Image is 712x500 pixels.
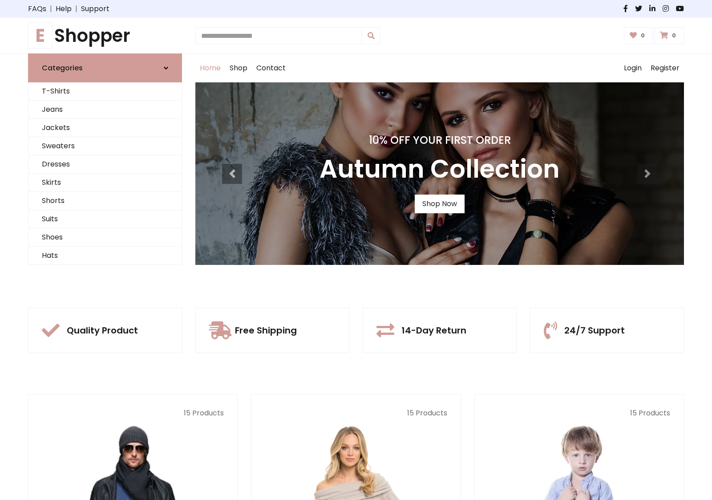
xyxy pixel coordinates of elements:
span: 0 [670,32,678,40]
a: Shop Now [415,195,465,213]
a: EShopper [28,25,182,46]
a: Hats [28,247,182,265]
a: 0 [654,27,684,44]
a: Jeans [28,101,182,119]
a: Shoes [28,228,182,247]
h5: 24/7 Support [564,325,625,336]
a: Categories [28,53,182,82]
p: 15 Products [488,408,670,419]
h4: 10% Off Your First Order [320,134,560,147]
h6: Categories [42,64,83,72]
a: FAQs [28,4,46,14]
h1: Shopper [28,25,182,46]
span: | [72,4,81,14]
a: Support [81,4,109,14]
a: Login [619,54,646,82]
a: Contact [252,54,290,82]
a: T-Shirts [28,82,182,101]
p: 15 Products [42,408,224,419]
a: Shop [225,54,252,82]
a: Skirts [28,174,182,192]
a: Home [195,54,225,82]
h5: Free Shipping [235,325,297,336]
a: Register [646,54,684,82]
h5: 14-Day Return [401,325,466,336]
h3: Autumn Collection [320,154,560,184]
a: Jackets [28,119,182,137]
a: Suits [28,210,182,228]
span: | [46,4,56,14]
a: Dresses [28,155,182,174]
h5: Quality Product [67,325,138,336]
p: 15 Products [265,408,447,419]
span: E [28,23,53,49]
a: Shorts [28,192,182,210]
span: 0 [639,32,647,40]
a: Help [56,4,72,14]
a: Sweaters [28,137,182,155]
a: 0 [624,27,653,44]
